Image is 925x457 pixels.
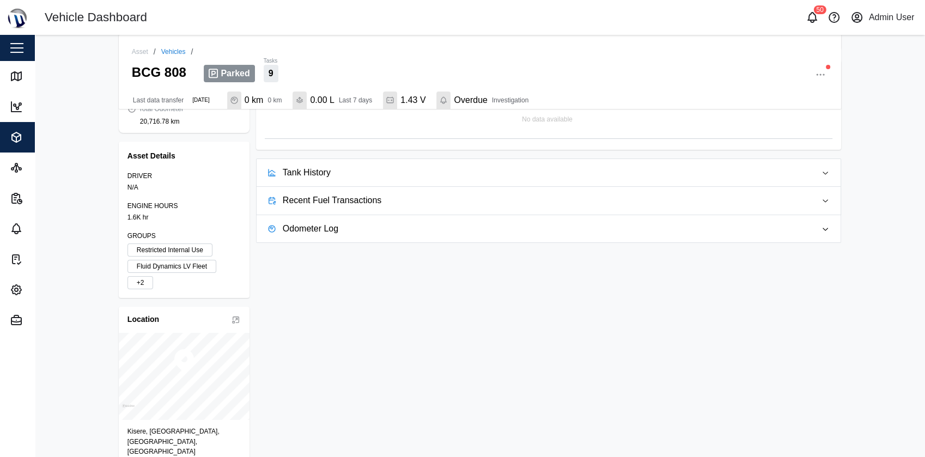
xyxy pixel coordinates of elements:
div: Asset [132,48,148,55]
div: 1.43 V [400,94,425,107]
label: +2 [127,276,154,289]
a: Mapbox logo [122,404,135,417]
div: Alarms [28,223,61,235]
div: 0 km [267,95,282,106]
div: Asset Details [127,150,241,162]
canvas: Map [119,333,249,420]
div: Assets [28,131,60,143]
div: Last data transfer [133,95,184,106]
span: Tank History [283,159,808,186]
a: Vehicles [161,48,186,55]
div: Investigation [492,95,528,106]
img: Main Logo [5,5,29,29]
div: Admin [28,314,59,326]
div: [DATE] [192,96,209,105]
button: Recent Fuel Transactions [257,187,841,214]
label: Restricted Internal Use [127,243,212,257]
div: BCG 808 [132,56,186,82]
div: / [191,48,193,56]
label: Fluid Dynamics LV Fleet [127,260,216,273]
div: No data available [522,114,573,125]
div: Kisere, [GEOGRAPHIC_DATA], [GEOGRAPHIC_DATA], [GEOGRAPHIC_DATA] [127,426,241,457]
a: Tasks9 [264,57,278,83]
div: Total Odometer [139,104,184,114]
div: / [154,48,156,56]
div: 20,716.78 km [140,117,180,127]
div: Last 7 days [339,95,372,106]
span: 9 [269,69,273,78]
div: Overdue [454,94,487,107]
span: Parked [221,69,249,78]
div: Sites [28,162,54,174]
div: Admin User [869,11,915,25]
div: 1.6K hr [127,212,241,223]
div: Vehicle Dashboard [45,8,147,27]
div: Map marker [171,347,197,376]
div: ENGINE HOURS [127,201,241,211]
div: Reports [28,192,64,204]
div: Tasks [28,253,57,265]
div: DRIVER [127,171,241,181]
div: 0.00 L [310,94,334,107]
div: Dashboard [28,101,75,113]
button: Admin User [848,10,916,25]
span: Odometer Log [283,215,808,242]
div: Map [28,70,52,82]
div: 0 km [245,94,264,107]
div: 50 [813,5,826,14]
span: Recent Fuel Transactions [283,187,808,214]
div: GROUPS [127,231,241,241]
button: Odometer Log [257,215,841,242]
div: Tasks [264,57,278,65]
div: Settings [28,284,65,296]
div: Location [127,314,159,326]
div: N/A [127,182,241,193]
button: Tank History [257,159,841,186]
